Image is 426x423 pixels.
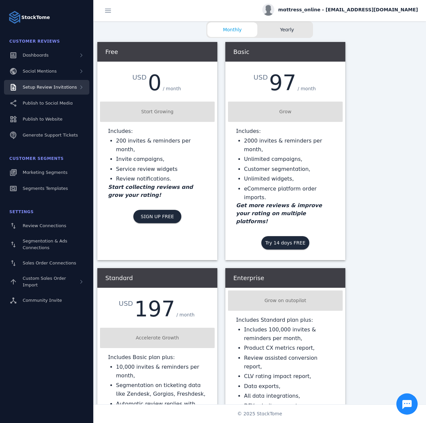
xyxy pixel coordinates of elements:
img: profile.jpg [262,4,274,16]
p: Includes: [236,127,335,135]
span: Segments Templates [23,186,68,191]
li: 200 invites & reminders per month, [116,137,207,154]
a: Segmentation & Ads Connections [4,234,89,254]
a: Marketing Segments [4,165,89,180]
strong: StackTome [21,14,50,21]
li: DFY priority support. [244,402,335,410]
div: Grow on autopilot [231,297,340,304]
span: Community Invite [23,298,62,303]
span: SIGN UP FREE [141,214,174,219]
div: USD [132,72,148,82]
span: Customer Segments [9,156,64,161]
div: / month [175,310,196,320]
p: Includes Standard plan plus: [236,316,335,324]
a: Publish to Website [4,112,89,127]
span: Customer Reviews [9,39,60,44]
div: / month [161,84,182,94]
a: Review Connections [4,218,89,233]
button: mattress_online - [EMAIL_ADDRESS][DOMAIN_NAME] [262,4,418,16]
li: Unlimited widgets, [244,175,335,183]
div: Accelerate Growth [103,334,212,341]
li: 2000 invites & reminders per month, [244,137,335,154]
span: Basic [233,48,249,55]
em: Start collecting reviews and grow your rating! [108,184,193,198]
em: Get more reviews & improve your rating on multiple platforms! [236,202,322,224]
span: Setup Review Invitations [23,85,77,90]
img: Logo image [8,11,21,24]
a: Generate Support Tickets [4,128,89,143]
span: Review Connections [23,223,66,228]
li: Includes 100,000 invites & reminders per month, [244,325,335,342]
li: Customer segmentation, [244,165,335,174]
span: Segmentation & Ads Connections [23,238,67,250]
li: Segmentation on ticketing data like Zendesk, Gorgias, Freshdesk, [116,381,207,398]
span: Social Mentions [23,69,57,74]
span: Custom Sales Order Import [23,276,66,287]
li: Unlimited campaigns, [244,155,335,164]
a: Segments Templates [4,181,89,196]
a: Sales Order Connections [4,256,89,270]
span: Enterprise [233,274,264,281]
li: eCommerce platform order imports. [244,185,335,202]
div: 0 [148,72,162,94]
li: Review notifications. [116,175,207,183]
div: 197 [134,298,175,320]
span: Settings [9,210,34,214]
li: Product CX metrics report, [244,344,335,352]
span: mattress_online - [EMAIL_ADDRESS][DOMAIN_NAME] [278,6,418,13]
span: Sales Order Connections [23,260,76,265]
div: USD [254,72,269,82]
span: Publish to Website [23,117,62,122]
li: CLV rating impact report, [244,372,335,381]
a: Publish to Social Media [4,96,89,111]
span: Free [105,48,118,55]
span: Yearly [262,26,312,33]
li: Automatic review replies with ChatGPT AI, [116,400,207,417]
span: Publish to Social Media [23,101,73,106]
span: Marketing Segments [23,170,67,175]
div: USD [119,298,134,308]
li: Service review widgets [116,165,207,174]
button: SIGN UP FREE [133,210,181,223]
p: Includes: [108,127,207,135]
li: Invite campaigns, [116,155,207,164]
div: / month [296,84,317,94]
a: Community Invite [4,293,89,308]
span: Generate Support Tickets [23,133,78,138]
li: 10,000 invites & reminders per month, [116,363,207,380]
p: Includes Basic plan plus: [108,353,207,361]
div: 97 [269,72,296,94]
span: Monthly [207,26,257,33]
div: Grow [231,108,340,115]
div: Start Growing [103,108,212,115]
li: All data integrations, [244,392,335,400]
li: Data exports, [244,382,335,391]
span: © 2025 StackTome [237,410,282,417]
span: Try 14 days FREE [265,240,306,245]
span: Dashboards [23,53,49,58]
li: Review assisted conversion report, [244,354,335,371]
button: Try 14 days FREE [261,236,309,249]
span: Standard [105,274,133,281]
